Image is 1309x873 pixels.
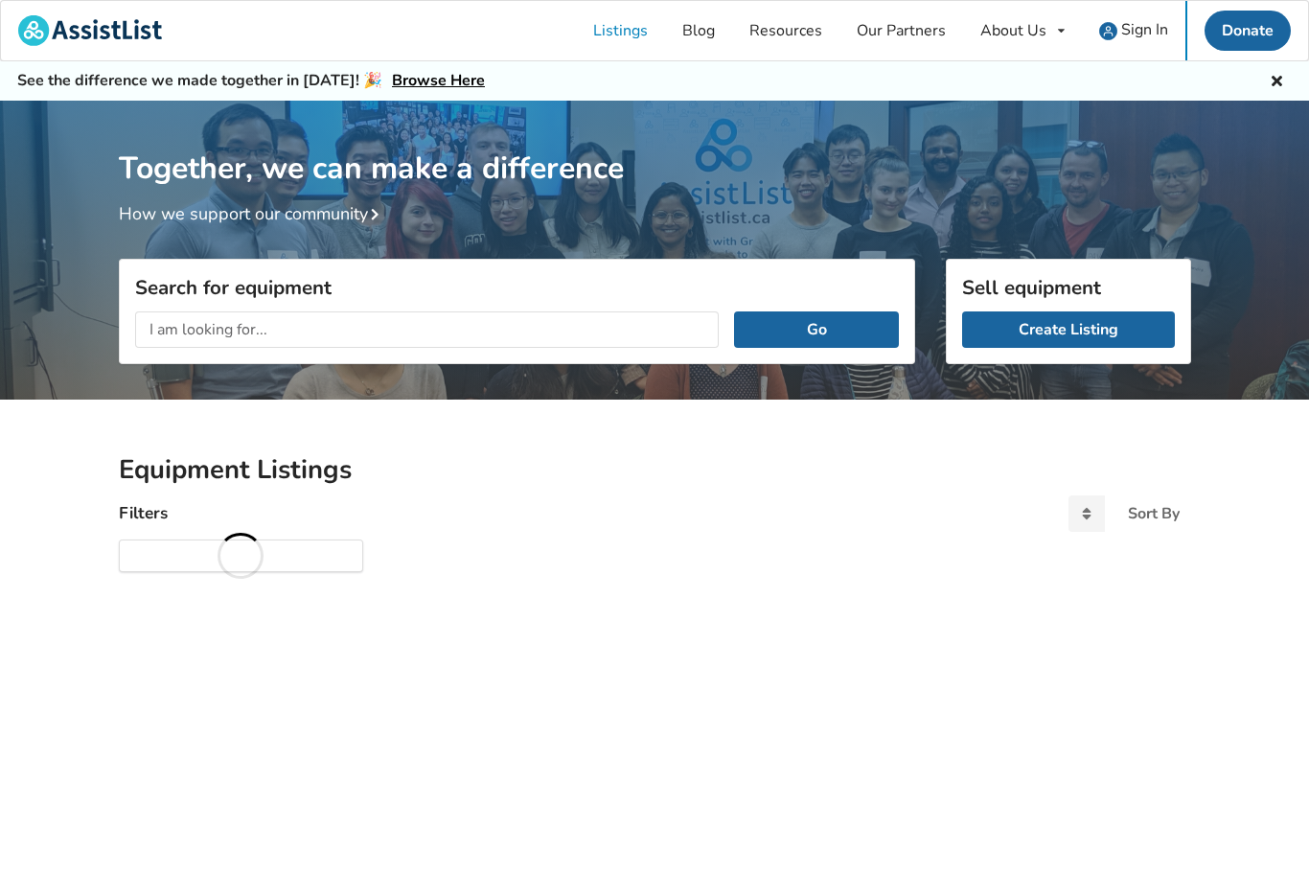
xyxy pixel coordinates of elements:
input: I am looking for... [135,311,720,348]
div: Sort By [1128,506,1180,521]
a: Create Listing [962,311,1175,348]
a: Blog [665,1,732,60]
h3: Sell equipment [962,275,1175,300]
a: How we support our community [119,202,387,225]
h5: See the difference we made together in [DATE]! 🎉 [17,71,485,91]
a: Listings [576,1,665,60]
h4: Filters [119,502,168,524]
h1: Together, we can make a difference [119,101,1191,188]
img: user icon [1099,22,1117,40]
h2: Equipment Listings [119,453,1191,487]
a: Donate [1205,11,1291,51]
a: user icon Sign In [1082,1,1185,60]
img: assistlist-logo [18,15,162,46]
h3: Search for equipment [135,275,899,300]
a: Our Partners [839,1,963,60]
span: Sign In [1121,19,1168,40]
div: About Us [980,23,1046,38]
a: Resources [732,1,839,60]
button: Go [734,311,898,348]
a: Browse Here [392,70,485,91]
